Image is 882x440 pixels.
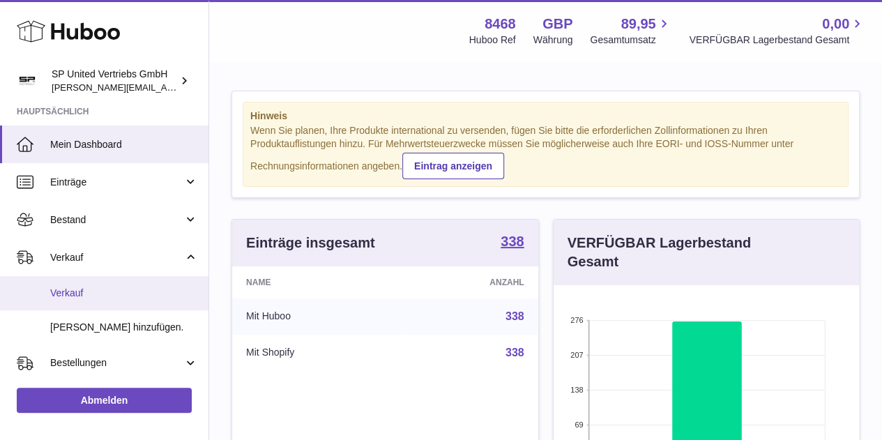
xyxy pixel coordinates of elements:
a: 338 [505,310,524,322]
th: Anzahl [400,266,538,298]
a: 0,00 VERFÜGBAR Lagerbestand Gesamt [689,15,865,47]
td: Mit Huboo [232,298,400,335]
span: 89,95 [621,15,655,33]
span: Gesamtumsatz [590,33,671,47]
span: Mein Dashboard [50,138,198,151]
span: [PERSON_NAME] hinzufügen. [50,321,198,334]
text: 69 [575,420,583,429]
span: Einträge [50,176,183,189]
span: 0,00 [822,15,849,33]
div: Währung [533,33,573,47]
text: 207 [570,351,583,359]
a: 89,95 Gesamtumsatz [590,15,671,47]
strong: GBP [542,15,572,33]
h3: Einträge insgesamt [246,234,375,252]
a: Eintrag anzeigen [402,153,504,179]
a: Abmelden [17,388,192,413]
div: SP United Vertriebs GmbH [52,68,177,94]
span: VERFÜGBAR Lagerbestand Gesamt [689,33,865,47]
h3: VERFÜGBAR Lagerbestand Gesamt [568,234,797,271]
text: 138 [570,386,583,394]
div: Wenn Sie planen, Ihre Produkte international zu versenden, fügen Sie bitte die erforderlichen Zol... [250,124,841,179]
span: Bestand [50,213,183,227]
span: Bestellungen [50,356,183,370]
span: Verkauf [50,287,198,300]
text: 276 [570,316,583,324]
td: Mit Shopify [232,335,400,371]
a: 338 [501,234,524,251]
strong: Hinweis [250,109,841,123]
strong: 338 [501,234,524,248]
span: Verkauf [50,251,183,264]
img: tim@sp-united.com [17,70,38,91]
a: 338 [505,347,524,358]
th: Name [232,266,400,298]
strong: 8468 [485,15,516,33]
span: [PERSON_NAME][EMAIL_ADDRESS][DOMAIN_NAME] [52,82,280,93]
div: Huboo Ref [469,33,516,47]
